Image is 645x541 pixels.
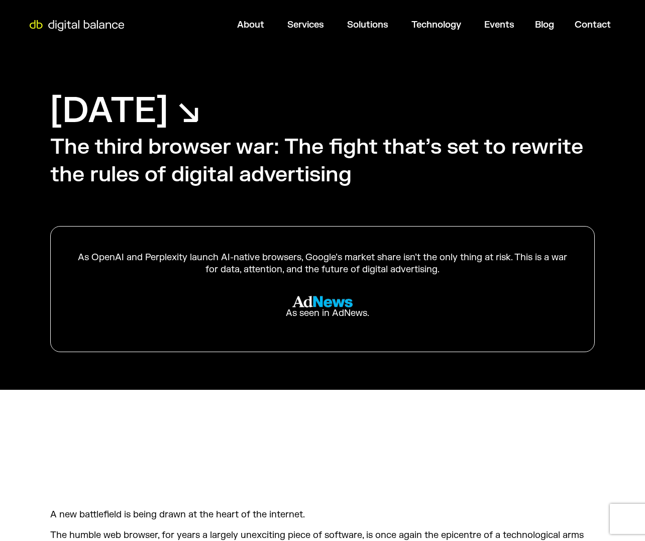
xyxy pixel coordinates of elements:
[237,19,264,31] a: About
[50,509,595,520] p: A new battlefield is being drawn at the heart of the internet.
[50,134,595,188] h2: The third browser war: The fight that’s set to rewrite the rules of digital advertising
[130,15,619,35] nav: Menu
[76,252,569,275] div: As OpenAI and Perplexity launch AI-native browsers, Google’s market share isn’t the only thing at...
[411,19,461,31] a: Technology
[347,19,388,31] a: Solutions
[535,19,554,31] a: Blog
[130,15,619,35] div: Menu Toggle
[276,307,369,319] div: As seen in AdNews.
[25,20,129,31] img: Digital Balance logo
[287,19,324,31] a: Services
[50,88,200,134] h1: [DATE] ↘︎
[76,288,569,327] a: As seen in AdNews.
[186,440,459,485] iframe: AudioNative ElevenLabs Player
[575,19,611,31] a: Contact
[484,19,514,31] a: Events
